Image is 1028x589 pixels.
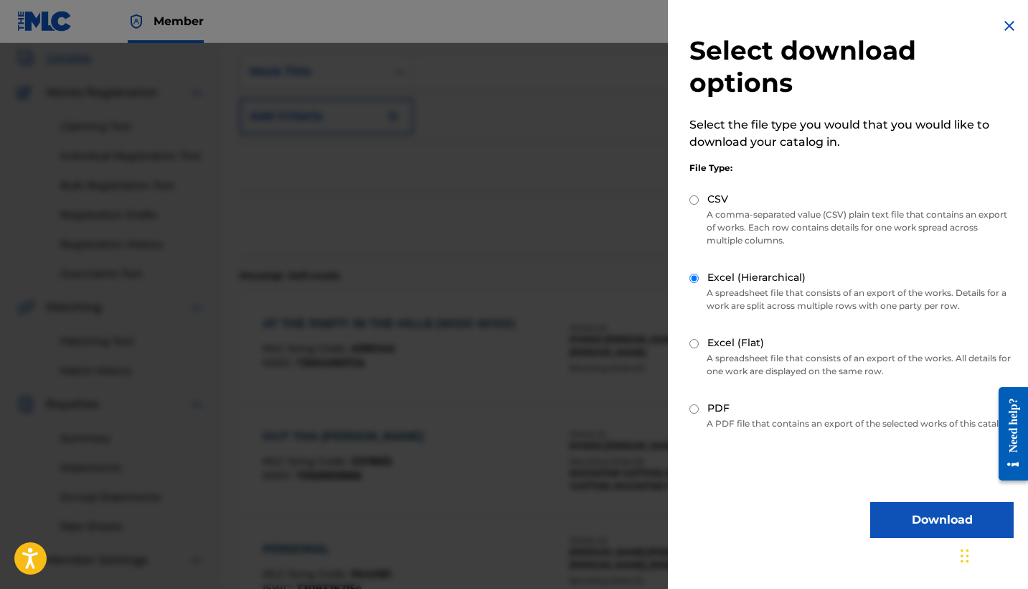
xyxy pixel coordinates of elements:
p: Select the file type you would that you would like to download your catalog in. [689,116,1014,151]
button: Download [870,502,1014,538]
iframe: Resource Center [988,373,1028,496]
p: A spreadsheet file that consists of an export of the works. All details for one work are displaye... [689,352,1014,378]
p: A spreadsheet file that consists of an export of the works. Details for a work are split across m... [689,287,1014,312]
p: A comma-separated value (CSV) plain text file that contains an export of works. Each row contains... [689,208,1014,247]
img: MLC Logo [17,11,72,32]
label: Excel (Hierarchical) [707,270,806,285]
label: Excel (Flat) [707,335,764,351]
iframe: Chat Widget [956,520,1028,589]
h2: Select download options [689,34,1014,99]
div: File Type: [689,162,1014,175]
p: A PDF file that contains an export of the selected works of this catalog. [689,417,1014,430]
label: PDF [707,401,730,416]
div: Drag [961,534,969,578]
label: CSV [707,192,728,207]
span: Member [154,13,204,29]
img: Top Rightsholder [128,13,145,30]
